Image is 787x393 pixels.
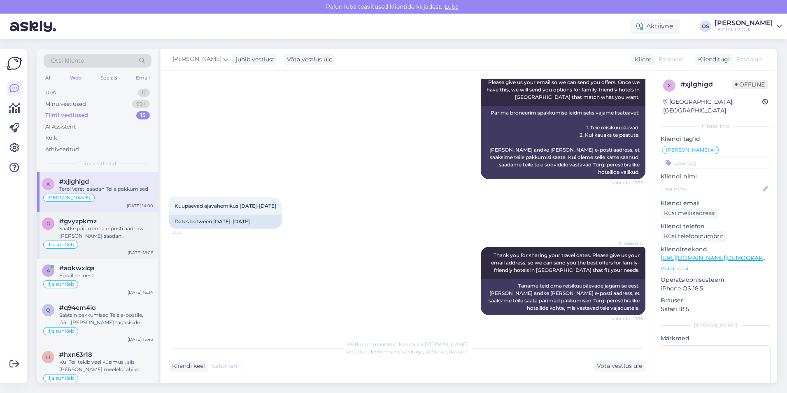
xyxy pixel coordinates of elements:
div: AI Assistent [45,123,76,131]
div: 99+ [132,100,150,108]
div: 15 [136,111,150,119]
img: Askly Logo [7,56,22,71]
div: Web [68,73,83,83]
p: Kliendi tag'id [661,135,771,143]
span: Nähtud ✓ 13:58 [611,316,643,322]
span: #xjlghigd [59,178,89,185]
div: Email request [59,272,153,279]
span: #aokwxlqa [59,264,95,272]
div: Tere! Varsti saadan Teile pakkumised [59,185,153,193]
p: Operatsioonisüsteem [661,276,771,284]
div: 0 [138,89,150,97]
span: AI Assistent [612,240,643,246]
span: #gvyzpkmz [59,218,97,225]
p: Safari 18.5 [661,305,771,313]
input: Lisa tag [661,157,771,169]
div: Kõik [45,134,57,142]
span: Kuupäevad ajavahemikus [DATE]-[DATE] [175,203,276,209]
div: Dates between [DATE]-[DATE] [169,215,282,229]
span: [PERSON_NAME] [666,147,709,152]
span: [PERSON_NAME] [47,195,91,200]
div: TEZ TOUR OÜ [715,26,773,33]
span: x [668,82,671,89]
span: #hxn63r18 [59,351,92,358]
span: Vestlus on määratud kasutajale [PERSON_NAME] [347,341,468,347]
i: „Võtke vestlus üle” [423,349,468,355]
div: OS [700,21,711,32]
div: Täname teid oma reisikuupäevade jagamise eest. [PERSON_NAME] andke [PERSON_NAME] e-posti aadress,... [481,279,645,315]
span: Estonian [737,55,762,64]
span: Ilja suhtleb [47,376,74,381]
p: Kliendi nimi [661,172,771,181]
span: [PERSON_NAME] [172,55,221,64]
div: [PERSON_NAME] [715,20,773,26]
span: Ilja suhtleb [47,242,74,247]
span: a [47,267,50,274]
div: Email [134,73,151,83]
div: [DATE] 18:06 [128,250,153,256]
a: [PERSON_NAME]TEZ TOUR OÜ [715,20,782,33]
div: Arhiveeritud [45,145,79,154]
div: # xjlghigd [680,80,732,89]
div: juhib vestlust [233,55,275,64]
p: Brauser [661,296,771,305]
div: Kliendi keel [169,362,205,370]
div: Klient [631,55,652,64]
span: Vestluse ülevõtmiseks vajutage [346,349,468,355]
div: Saatsin pakkumised Teie e-postile, jään [PERSON_NAME] tagasiside ootama [59,311,153,326]
div: [GEOGRAPHIC_DATA], [GEOGRAPHIC_DATA] [663,98,762,115]
div: Küsi meiliaadressi [661,208,719,219]
div: Saatke palun enda e-posti aadress [PERSON_NAME] saadan pakkumised, niiviisi on nii Teil, kui ka m... [59,225,153,240]
div: Kui Teil tekib veel küsimusi, siis [PERSON_NAME] meeleldi abiks. [59,358,153,373]
span: Thank you for sharing your travel dates. Please give us your email address, so we can send you th... [491,252,641,273]
span: Ilja suhtleb [47,282,74,287]
span: 13:58 [171,229,202,235]
span: h [46,354,50,360]
div: Tiimi vestlused [45,111,88,119]
span: Nähtud ✓ 13:56 [611,180,643,186]
div: Klienditugi [695,55,730,64]
div: Aktiivne [630,19,680,34]
div: Parima broneerimispakkumise leidmiseks vajame lisateavet: 1. Teie reisikuupäevad. 2. Kui kauaks t... [481,106,645,179]
span: q [46,307,50,313]
div: [PERSON_NAME] [661,322,771,329]
span: Tiimi vestlused [79,160,116,167]
p: Märkmed [661,334,771,343]
div: Kliendi info [661,122,771,130]
div: Võta vestlus üle [284,54,335,65]
span: g [47,220,50,227]
span: #q94em4io [59,304,96,311]
p: Klienditeekond [661,245,771,254]
div: All [44,73,53,83]
span: Estonian [212,362,237,370]
span: x [47,181,50,187]
div: Minu vestlused [45,100,86,108]
p: Kliendi email [661,199,771,208]
div: Socials [99,73,119,83]
span: Otsi kliente [51,56,84,65]
p: Kliendi telefon [661,222,771,231]
span: Ilja suhtleb [47,329,74,334]
p: iPhone OS 18.5 [661,284,771,293]
div: [DATE] 15:43 [128,336,153,342]
div: Uus [45,89,56,97]
div: Küsi telefoninumbrit [661,231,727,242]
span: Luba [442,3,461,10]
div: [DATE] 16:34 [128,289,153,295]
p: Vaata edasi ... [661,265,771,272]
span: Offline [732,80,768,89]
div: [DATE] 14:00 [127,203,153,209]
div: Võta vestlus üle [594,360,645,372]
span: Estonian [659,55,684,64]
input: Lisa nimi [661,185,761,194]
